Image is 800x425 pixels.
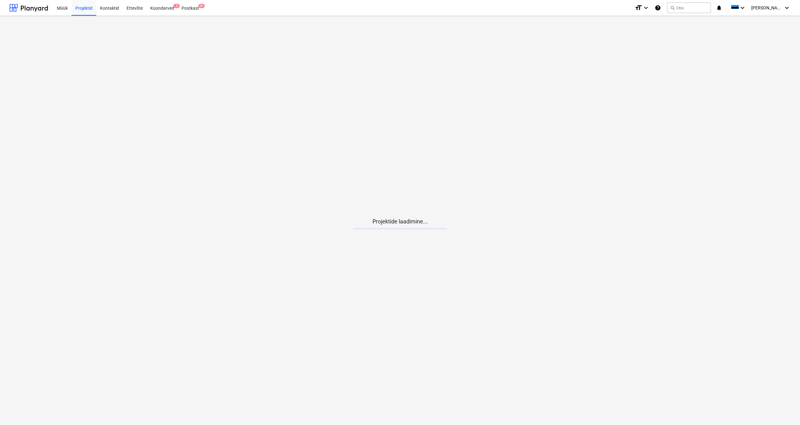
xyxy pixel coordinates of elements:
i: keyboard_arrow_down [783,4,791,12]
button: Otsi [667,2,711,13]
i: Abikeskus [655,4,661,12]
i: notifications [716,4,722,12]
span: 9+ [198,4,205,8]
i: keyboard_arrow_down [739,4,746,12]
i: keyboard_arrow_down [642,4,650,12]
span: [PERSON_NAME][GEOGRAPHIC_DATA] [751,5,782,10]
span: 5 [173,4,180,8]
p: Projektide laadimine... [353,218,447,225]
i: format_size [635,4,642,12]
span: search [670,5,675,10]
